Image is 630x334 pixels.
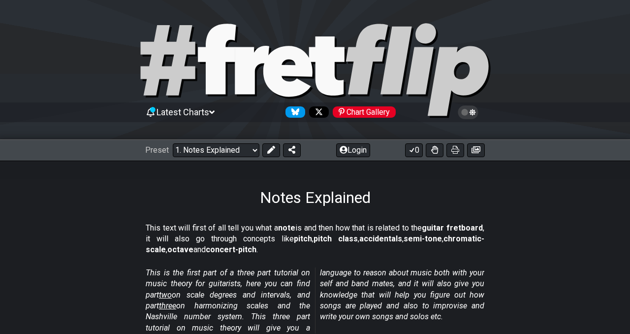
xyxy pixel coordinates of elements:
a: Follow #fretflip at X [305,106,329,118]
button: Toggle Dexterity for all fretkits [426,143,443,157]
a: #fretflip at Pinterest [329,106,396,118]
button: Create image [467,143,485,157]
button: Edit Preset [262,143,280,157]
select: Preset [173,143,259,157]
strong: guitar fretboard [422,223,483,233]
span: three [159,301,176,310]
strong: concert-pitch [206,245,256,254]
span: Preset [145,145,169,155]
strong: note [278,223,295,233]
strong: semi-tone [404,234,442,243]
em: This is the first part of a three part tutorial on music theory for guitarists, here you can find... [146,268,484,333]
a: Follow #fretflip at Bluesky [282,106,305,118]
div: Chart Gallery [333,106,396,118]
button: Login [336,143,370,157]
strong: octave [167,245,193,254]
button: 0 [405,143,423,157]
strong: accidentals [359,234,402,243]
button: Print [446,143,464,157]
button: Share Preset [283,143,301,157]
h1: Notes Explained [260,188,371,207]
span: two [159,290,172,300]
strong: pitch class [314,234,358,243]
span: Latest Charts [157,107,209,117]
span: Toggle light / dark theme [463,108,474,117]
p: This text will first of all tell you what a is and then how that is related to the , it will also... [146,223,484,256]
strong: pitch [294,234,312,243]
